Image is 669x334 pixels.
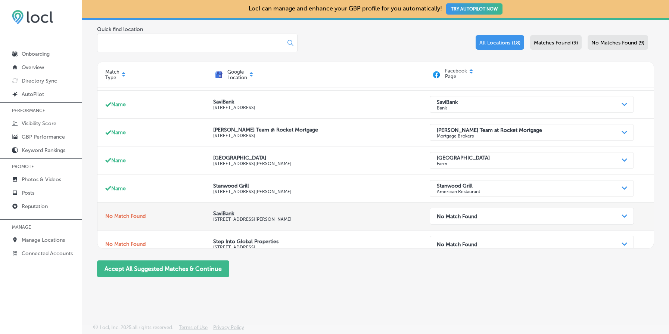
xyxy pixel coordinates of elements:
strong: [GEOGRAPHIC_DATA] [437,155,490,161]
p: Google Location [227,69,247,80]
p: [STREET_ADDRESS][PERSON_NAME] [213,217,429,222]
button: TRY AUTOPILOT NOW [446,3,502,15]
p: Locl, Inc. 2025 all rights reserved. [100,325,173,330]
p: Step Into Global Properties [213,238,429,245]
p: [STREET_ADDRESS] [213,133,429,138]
p: American Restaurant [437,189,480,194]
p: Farm [437,161,490,166]
p: [STREET_ADDRESS] [213,245,429,250]
p: No Match Found [105,213,146,219]
p: Name [111,157,126,164]
strong: [PERSON_NAME] Team at Rocket Mortgage [437,127,542,133]
p: [STREET_ADDRESS][PERSON_NAME] [213,161,429,166]
p: Connected Accounts [22,250,73,257]
p: Match Type [105,69,119,80]
p: [GEOGRAPHIC_DATA] [213,155,429,161]
p: Manage Locations [22,237,65,243]
strong: SaviBank [437,99,458,105]
p: Bank [437,105,458,110]
p: Visibility Score [22,120,56,127]
p: No Match Found [105,241,146,247]
strong: No Match Found [437,241,477,247]
p: Facebook Page [445,68,467,81]
p: GBP Performance [22,134,65,140]
strong: Stanwood Grill [437,183,473,189]
p: Mortgage Brokers [437,133,542,138]
p: Photos & Videos [22,176,61,183]
span: All Locations (18) [479,40,520,46]
strong: No Match Found [437,213,477,219]
p: Name [111,129,126,136]
p: Onboarding [22,51,50,57]
p: Posts [22,190,34,196]
p: Name [111,185,126,192]
img: 6efc1275baa40be7c98c3b36c6bfde44.png [12,10,53,24]
span: Matches Found (9) [534,40,578,46]
p: [STREET_ADDRESS][PERSON_NAME] [213,189,429,194]
p: [PERSON_NAME] Team @ Rocket Mortgage [213,127,429,133]
p: AutoPilot [22,91,44,98]
span: No Matches Found (9) [591,40,644,46]
a: Terms of Use [179,325,208,334]
p: Overview [22,64,44,71]
p: Keyword Rankings [22,147,65,154]
p: Name [111,101,126,108]
p: SaviBank [213,210,429,217]
p: Directory Sync [22,78,57,84]
a: Privacy Policy [213,325,244,334]
p: [STREET_ADDRESS] [213,105,429,110]
button: Accept All Suggested Matches & Continue [97,260,229,277]
p: Stanwood Grill [213,183,429,189]
p: SaviBank [213,99,429,105]
p: Reputation [22,203,48,210]
label: Quick find location [97,26,298,33]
